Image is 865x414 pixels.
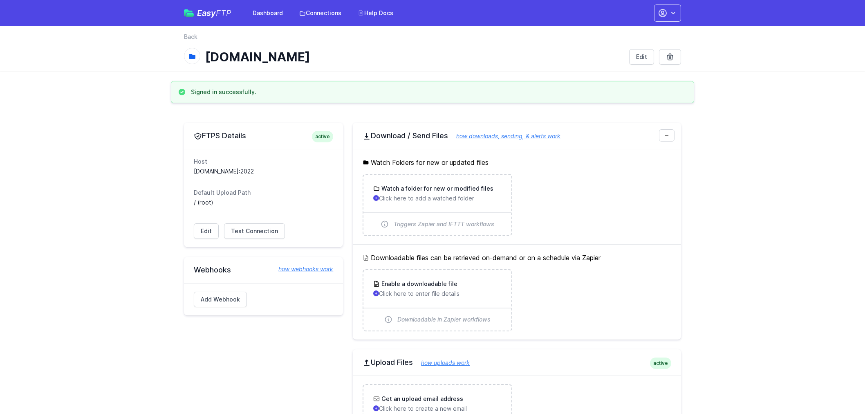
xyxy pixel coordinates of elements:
span: active [312,131,333,142]
span: active [650,358,671,369]
a: EasyFTP [184,9,231,17]
a: Add Webhook [194,292,247,307]
p: Click here to add a watched folder [373,194,501,202]
h5: Downloadable files can be retrieved on-demand or on a schedule via Zapier [363,253,671,263]
dt: Default Upload Path [194,189,333,197]
a: Dashboard [248,6,288,20]
span: Triggers Zapier and IFTTT workflows [394,220,494,228]
dt: Host [194,157,333,166]
h2: FTPS Details [194,131,333,141]
h3: Enable a downloadable file [380,280,457,288]
h2: Download / Send Files [363,131,671,141]
nav: Breadcrumb [184,33,681,46]
h3: Signed in successfully. [191,88,256,96]
h3: Get an upload email address [380,395,463,403]
a: Connections [294,6,346,20]
span: FTP [216,8,231,18]
a: Edit [629,49,654,65]
p: Click here to enter file details [373,290,501,298]
h5: Watch Folders for new or updated files [363,157,671,167]
h2: Webhooks [194,265,333,275]
a: how uploads work [413,359,470,366]
img: easyftp_logo.png [184,9,194,17]
a: Back [184,33,197,41]
h3: Watch a folder for new or modified files [380,184,493,193]
a: how webhooks work [270,265,333,273]
a: Help Docs [353,6,398,20]
span: Downloadable in Zapier workflows [397,315,491,324]
h2: Upload Files [363,358,671,367]
h1: [DOMAIN_NAME] [205,49,623,64]
span: Test Connection [231,227,278,235]
p: Click here to create a new email [373,405,501,413]
span: Easy [197,9,231,17]
a: Watch a folder for new or modified files Click here to add a watched folder Triggers Zapier and I... [363,175,511,235]
a: Test Connection [224,223,285,239]
dd: [DOMAIN_NAME]:2022 [194,167,333,175]
a: how downloads, sending, & alerts work [448,133,560,139]
dd: / (root) [194,198,333,207]
a: Enable a downloadable file Click here to enter file details Downloadable in Zapier workflows [363,270,511,331]
a: Edit [194,223,219,239]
